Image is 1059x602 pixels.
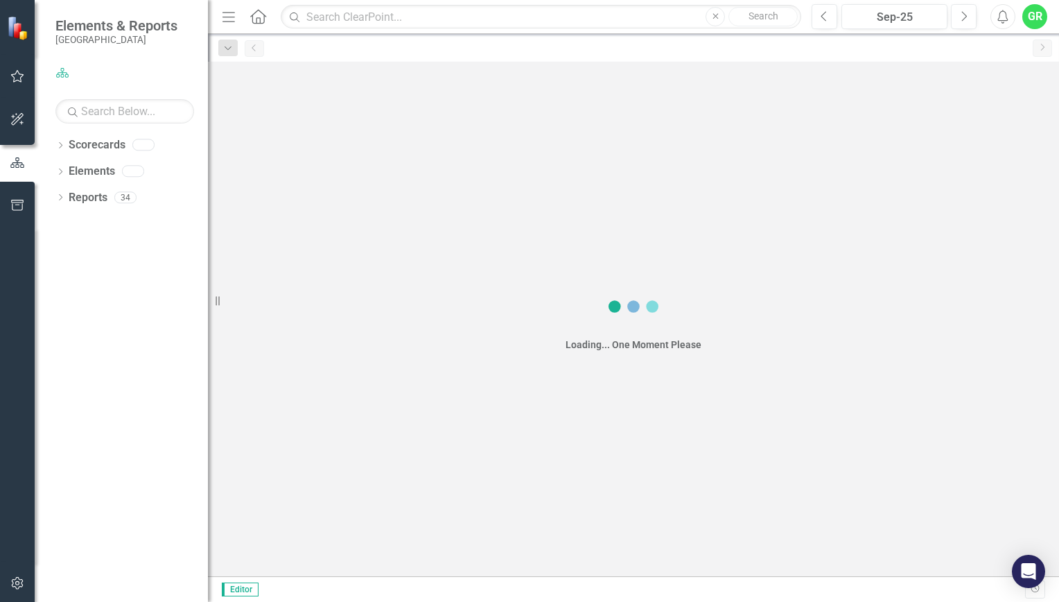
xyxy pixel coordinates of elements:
[222,583,259,596] span: Editor
[114,191,137,203] div: 34
[55,17,177,34] span: Elements & Reports
[841,4,947,29] button: Sep-25
[281,5,801,29] input: Search ClearPoint...
[69,137,125,153] a: Scorecards
[728,7,798,26] button: Search
[566,338,701,352] div: Loading... One Moment Please
[1022,4,1047,29] button: GR
[846,9,943,26] div: Sep-25
[69,190,107,206] a: Reports
[55,99,194,123] input: Search Below...
[69,164,115,180] a: Elements
[6,15,31,40] img: ClearPoint Strategy
[749,10,778,21] span: Search
[55,34,177,45] small: [GEOGRAPHIC_DATA]
[1012,555,1045,588] div: Open Intercom Messenger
